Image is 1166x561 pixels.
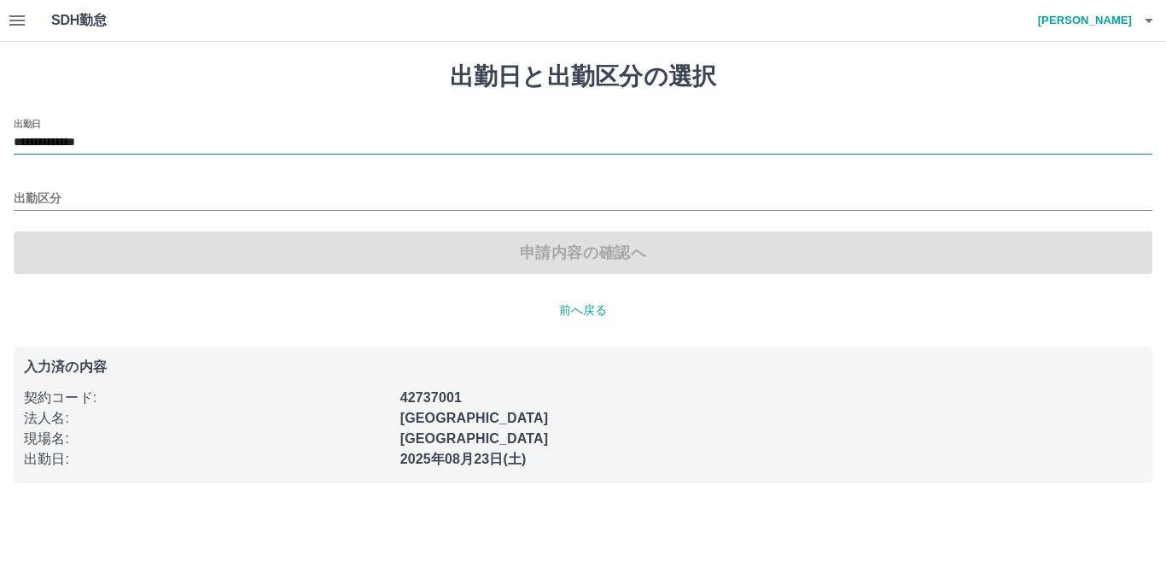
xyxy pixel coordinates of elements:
[24,388,390,408] p: 契約コード :
[400,431,549,446] b: [GEOGRAPHIC_DATA]
[24,360,1142,374] p: 入力済の内容
[400,390,462,405] b: 42737001
[400,411,549,425] b: [GEOGRAPHIC_DATA]
[400,452,527,466] b: 2025年08月23日(土)
[24,449,390,470] p: 出勤日 :
[14,301,1152,319] p: 前へ戻る
[14,117,41,130] label: 出勤日
[24,408,390,429] p: 法人名 :
[14,62,1152,91] h1: 出勤日と出勤区分の選択
[24,429,390,449] p: 現場名 :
